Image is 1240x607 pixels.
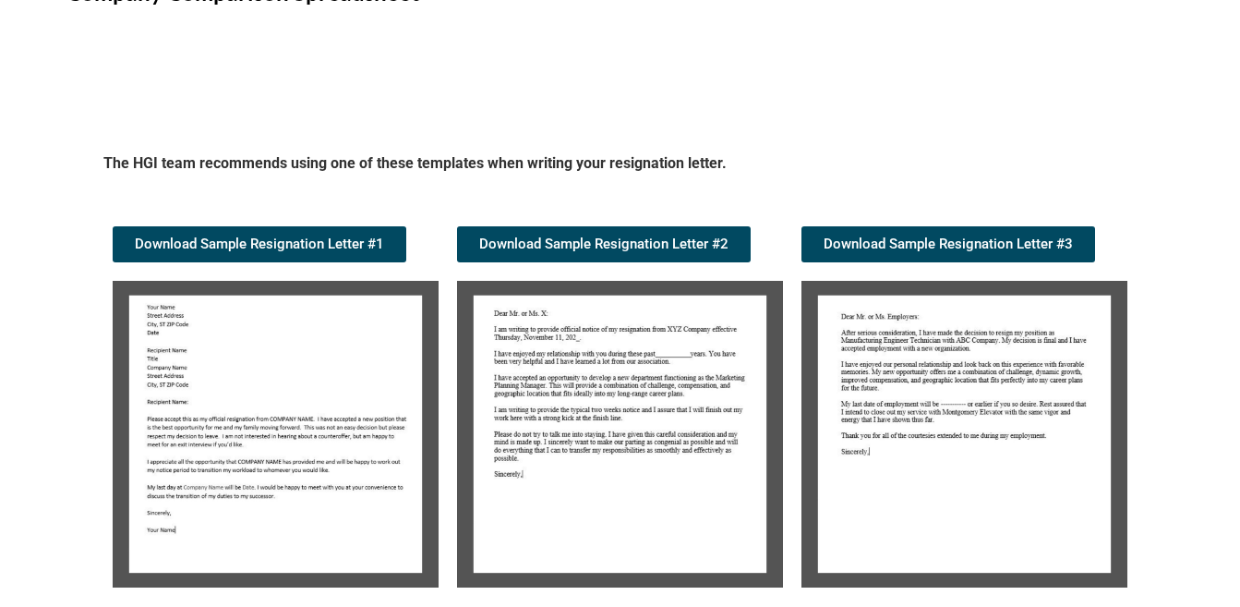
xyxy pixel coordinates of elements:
[103,153,1138,180] h5: The HGI team recommends using one of these templates when writing your resignation letter.
[824,237,1073,251] span: Download Sample Resignation Letter #3
[113,226,406,262] a: Download Sample Resignation Letter #1
[479,237,728,251] span: Download Sample Resignation Letter #2
[135,237,384,251] span: Download Sample Resignation Letter #1
[457,226,751,262] a: Download Sample Resignation Letter #2
[801,226,1095,262] a: Download Sample Resignation Letter #3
